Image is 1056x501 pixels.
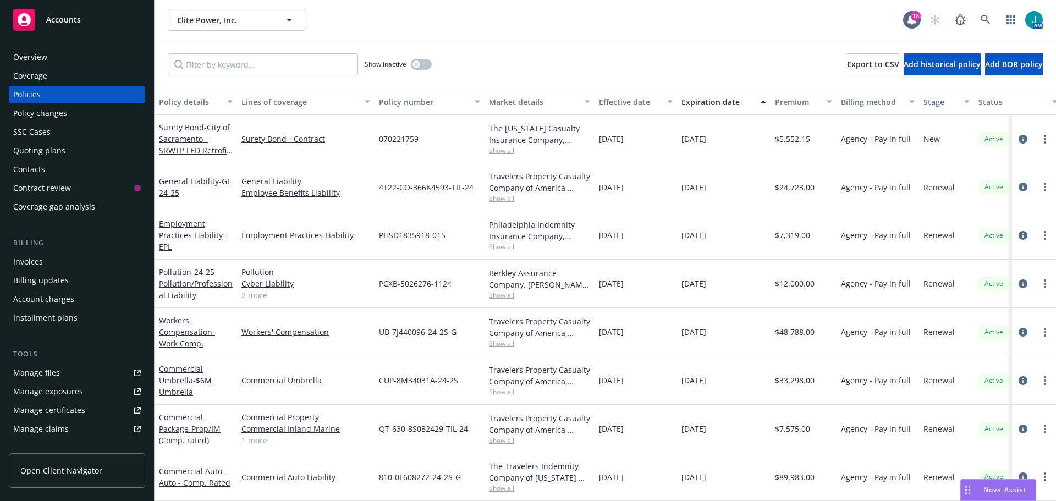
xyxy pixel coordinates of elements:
div: Installment plans [13,309,78,327]
a: Overview [9,48,145,66]
span: Nova Assist [983,485,1027,494]
a: more [1038,229,1052,242]
div: Coverage [13,67,47,85]
div: Berkley Assurance Company, [PERSON_NAME] Corporation, RT Specialty Insurance Services, LLC (RSG S... [489,267,590,290]
a: Contacts [9,161,145,178]
a: Workers' Compensation [241,326,370,338]
div: Account charges [13,290,74,308]
a: Installment plans [9,309,145,327]
a: Coverage [9,67,145,85]
span: [DATE] [681,278,706,289]
a: General Liability [159,176,231,198]
div: Policy number [379,96,468,108]
a: Manage files [9,364,145,382]
span: [DATE] [599,181,624,193]
span: Accounts [46,15,81,24]
a: Employment Practices Liability [159,218,226,252]
a: Commercial Umbrella [159,364,212,397]
span: 4T22-CO-366K4593-TIL-24 [379,181,474,193]
span: Agency - Pay in full [841,375,911,386]
a: Invoices [9,253,145,271]
div: Overview [13,48,47,66]
span: $33,298.00 [775,375,815,386]
span: Agency - Pay in full [841,133,911,145]
a: Cyber Liability [241,278,370,289]
span: [DATE] [681,181,706,193]
span: Active [983,230,1005,240]
span: Active [983,376,1005,386]
a: Commercial Property [241,411,370,423]
span: New [923,133,940,145]
a: 2 more [241,289,370,301]
span: [DATE] [681,133,706,145]
a: circleInformation [1016,470,1030,483]
a: Manage certificates [9,401,145,419]
a: Commercial Umbrella [241,375,370,386]
a: Manage claims [9,420,145,438]
a: circleInformation [1016,133,1030,146]
a: Employee Benefits Liability [241,187,370,199]
span: $5,552.15 [775,133,810,145]
span: [DATE] [681,229,706,241]
div: Quoting plans [13,142,65,159]
span: $7,319.00 [775,229,810,241]
div: Status [978,96,1046,108]
div: Expiration date [681,96,754,108]
div: Billing updates [13,272,69,289]
span: Renewal [923,326,955,338]
span: Active [983,327,1005,337]
span: [DATE] [681,423,706,434]
div: Drag to move [961,480,975,500]
div: Manage claims [13,420,69,438]
button: Market details [485,89,595,115]
a: circleInformation [1016,277,1030,290]
a: SSC Cases [9,123,145,141]
button: Nova Assist [960,479,1036,501]
a: Accounts [9,4,145,35]
span: $48,788.00 [775,326,815,338]
span: - City of Sacramento - SRWTP LED Retrofit Project (PN:Z14001900) [159,122,233,179]
span: PHSD1835918-015 [379,229,446,241]
span: Renewal [923,229,955,241]
div: Manage files [13,364,60,382]
a: circleInformation [1016,229,1030,242]
span: Show all [489,339,590,348]
a: Search [975,9,997,31]
span: Add historical policy [904,59,981,69]
span: Show all [489,290,590,300]
div: Travelers Property Casualty Company of America, Travelers Insurance [489,316,590,339]
span: Active [983,279,1005,289]
span: Show all [489,387,590,397]
a: Policies [9,86,145,103]
img: photo [1025,11,1043,29]
a: Coverage gap analysis [9,198,145,216]
a: more [1038,422,1052,436]
span: [DATE] [599,229,624,241]
a: Quoting plans [9,142,145,159]
span: 810-0L608272-24-2S-G [379,471,461,483]
div: Lines of coverage [241,96,358,108]
span: Open Client Navigator [20,465,102,476]
div: Contacts [13,161,45,178]
span: Active [983,134,1005,144]
span: - Prop/IM (Comp. rated) [159,423,221,445]
span: [DATE] [681,375,706,386]
span: Add BOR policy [985,59,1043,69]
a: more [1038,180,1052,194]
div: Billing [9,238,145,249]
button: Lines of coverage [237,89,375,115]
a: Billing updates [9,272,145,289]
div: The Travelers Indemnity Company of [US_STATE], Travelers Insurance [489,460,590,483]
span: Renewal [923,423,955,434]
a: more [1038,326,1052,339]
a: more [1038,133,1052,146]
span: [DATE] [681,326,706,338]
div: Effective date [599,96,661,108]
span: [DATE] [599,278,624,289]
a: Contract review [9,179,145,197]
span: - 24-25 Pollution/Professional Liability [159,267,233,300]
span: 070221759 [379,133,419,145]
div: Policy details [159,96,221,108]
span: Export to CSV [847,59,899,69]
div: Contract review [13,179,71,197]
